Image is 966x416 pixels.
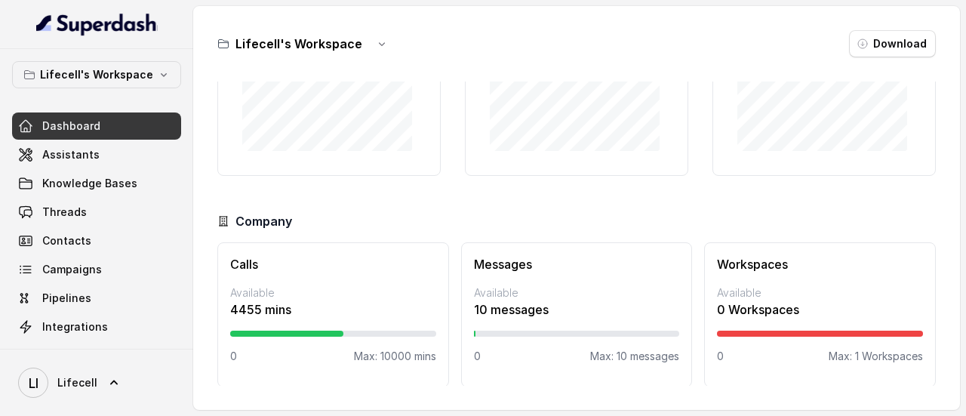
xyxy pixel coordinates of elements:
[12,141,181,168] a: Assistants
[42,147,100,162] span: Assistants
[12,170,181,197] a: Knowledge Bases
[717,349,724,364] p: 0
[12,313,181,341] a: Integrations
[590,349,679,364] p: Max: 10 messages
[829,349,923,364] p: Max: 1 Workspaces
[717,285,923,300] p: Available
[12,227,181,254] a: Contacts
[12,199,181,226] a: Threads
[42,119,100,134] span: Dashboard
[57,375,97,390] span: Lifecell
[474,349,481,364] p: 0
[12,285,181,312] a: Pipelines
[42,176,137,191] span: Knowledge Bases
[230,285,436,300] p: Available
[230,349,237,364] p: 0
[42,319,108,334] span: Integrations
[235,212,292,230] h3: Company
[36,12,158,36] img: light.svg
[42,291,91,306] span: Pipelines
[12,342,181,369] a: API Settings
[230,300,436,319] p: 4455 mins
[12,256,181,283] a: Campaigns
[42,233,91,248] span: Contacts
[12,362,181,404] a: Lifecell
[42,262,102,277] span: Campaigns
[40,66,153,84] p: Lifecell's Workspace
[849,30,936,57] button: Download
[354,349,436,364] p: Max: 10000 mins
[12,112,181,140] a: Dashboard
[235,35,362,53] h3: Lifecell's Workspace
[717,300,923,319] p: 0 Workspaces
[42,348,108,363] span: API Settings
[12,61,181,88] button: Lifecell's Workspace
[474,255,680,273] h3: Messages
[42,205,87,220] span: Threads
[29,375,38,391] text: LI
[474,285,680,300] p: Available
[474,300,680,319] p: 10 messages
[230,255,436,273] h3: Calls
[717,255,923,273] h3: Workspaces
